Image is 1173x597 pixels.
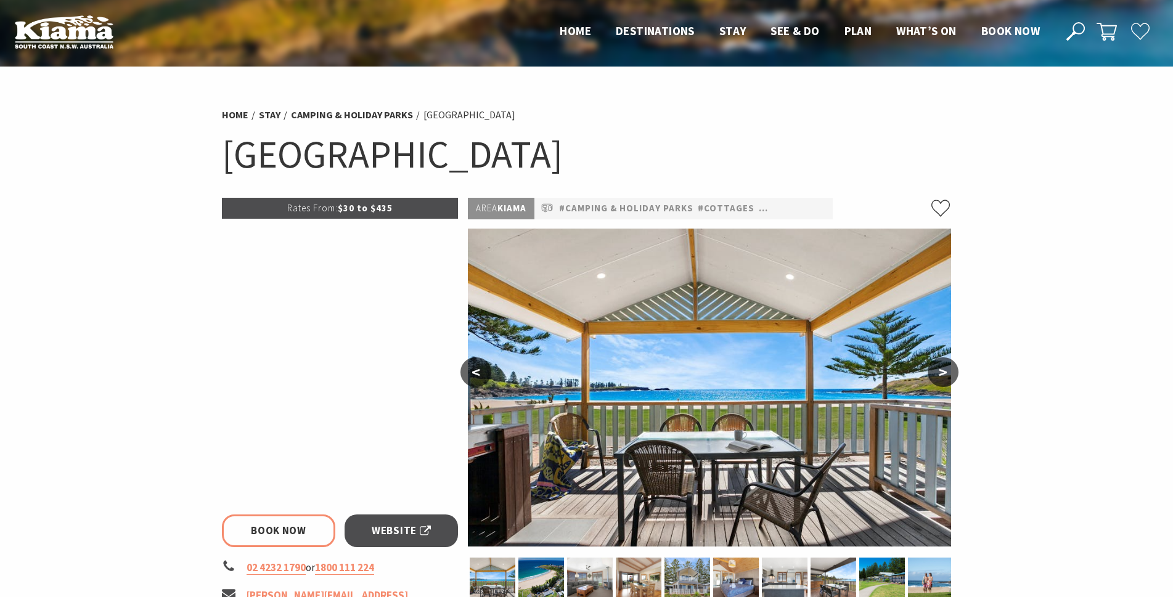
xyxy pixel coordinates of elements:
a: 1800 111 224 [315,561,374,575]
span: Book now [981,23,1040,38]
span: Destinations [616,23,695,38]
h1: [GEOGRAPHIC_DATA] [222,129,952,179]
nav: Main Menu [547,22,1052,42]
span: Area [476,202,497,214]
a: 02 4232 1790 [247,561,306,575]
button: > [928,357,958,387]
li: or [222,559,459,576]
a: Stay [259,108,280,121]
p: Kiama [468,198,534,219]
a: Home [222,108,248,121]
a: Website [345,514,459,547]
a: #Camping & Holiday Parks [559,201,693,216]
span: Plan [844,23,872,38]
a: #Pet Friendly [759,201,830,216]
span: Stay [719,23,746,38]
span: See & Do [770,23,819,38]
span: Home [560,23,591,38]
li: [GEOGRAPHIC_DATA] [423,107,515,123]
img: Kendalls on the Beach Holiday Park [468,229,951,546]
a: Book Now [222,514,336,547]
a: #Cottages [698,201,754,216]
span: Website [372,522,431,539]
span: What’s On [896,23,957,38]
img: Kiama Logo [15,15,113,49]
a: Camping & Holiday Parks [291,108,413,121]
p: $30 to $435 [222,198,459,219]
button: < [460,357,491,387]
span: Rates From: [287,202,338,214]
